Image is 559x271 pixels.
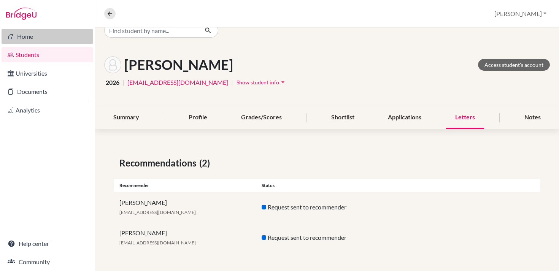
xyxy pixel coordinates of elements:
[256,182,398,189] div: Status
[279,78,287,86] i: arrow_drop_down
[104,23,199,38] input: Find student by name...
[127,78,228,87] a: [EMAIL_ADDRESS][DOMAIN_NAME]
[122,78,124,87] span: |
[104,56,121,73] img: Yann Safieddine's avatar
[106,78,119,87] span: 2026
[119,209,196,215] span: [EMAIL_ADDRESS][DOMAIN_NAME]
[114,182,256,189] div: Recommender
[2,47,93,62] a: Students
[491,6,550,21] button: [PERSON_NAME]
[2,254,93,269] a: Community
[256,203,398,212] div: Request sent to recommender
[119,240,196,246] span: [EMAIL_ADDRESS][DOMAIN_NAME]
[104,106,148,129] div: Summary
[2,66,93,81] a: Universities
[2,29,93,44] a: Home
[179,106,216,129] div: Profile
[2,236,93,251] a: Help center
[379,106,430,129] div: Applications
[232,106,291,129] div: Grades/Scores
[446,106,484,129] div: Letters
[2,84,93,99] a: Documents
[256,233,398,242] div: Request sent to recommender
[199,156,213,170] span: (2)
[114,198,256,216] div: [PERSON_NAME]
[124,57,233,73] h1: [PERSON_NAME]
[237,79,279,86] span: Show student info
[478,59,550,71] a: Access student's account
[6,8,37,20] img: Bridge-U
[515,106,550,129] div: Notes
[231,78,233,87] span: |
[322,106,364,129] div: Shortlist
[2,103,93,118] a: Analytics
[119,156,199,170] span: Recommendations
[114,228,256,247] div: [PERSON_NAME]
[236,76,287,88] button: Show student infoarrow_drop_down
